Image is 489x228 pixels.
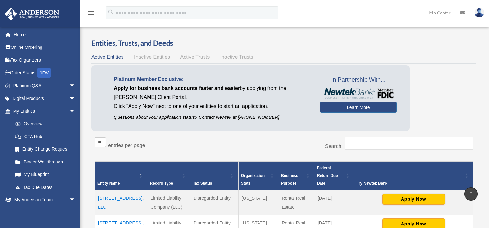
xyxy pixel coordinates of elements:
a: My Documentsarrow_drop_down [5,206,85,219]
span: arrow_drop_down [69,92,82,105]
a: My Blueprint [9,168,82,181]
span: arrow_drop_down [69,206,82,219]
button: Apply Now [382,194,445,205]
span: Inactive Entities [134,54,170,60]
label: entries per page [108,143,145,148]
span: arrow_drop_down [69,79,82,92]
img: Anderson Advisors Platinum Portal [3,8,61,20]
div: NEW [37,68,51,78]
span: arrow_drop_down [69,194,82,207]
a: Learn More [320,102,397,113]
a: Digital Productsarrow_drop_down [5,92,85,105]
span: Entity Name [97,181,120,186]
a: vertical_align_top [464,187,478,201]
span: Apply for business bank accounts faster and easier [114,85,240,91]
td: [DATE] [314,190,354,215]
div: Try Newtek Bank [357,180,463,187]
th: Tax Status: Activate to sort [190,161,238,190]
span: Active Entities [91,54,123,60]
a: My Entitiesarrow_drop_down [5,105,82,118]
span: Inactive Trusts [220,54,253,60]
span: Active Trusts [180,54,210,60]
span: Record Type [150,181,173,186]
span: In Partnership With... [320,75,397,85]
a: Platinum Q&Aarrow_drop_down [5,79,85,92]
span: Organization State [241,173,265,186]
td: Limited Liability Company (LLC) [147,190,190,215]
a: Online Ordering [5,41,85,54]
i: search [107,9,114,16]
p: Click "Apply Now" next to one of your entities to start an application. [114,102,310,111]
span: Federal Return Due Date [317,166,338,186]
i: menu [87,9,95,17]
a: Order StatusNEW [5,66,85,80]
td: [US_STATE] [238,190,278,215]
a: Entity Change Request [9,143,82,156]
td: Rental Real Estate [278,190,314,215]
a: Tax Organizers [5,54,85,66]
a: CTA Hub [9,130,82,143]
p: by applying from the [PERSON_NAME] Client Portal. [114,84,310,102]
i: vertical_align_top [467,190,475,197]
p: Platinum Member Exclusive: [114,75,310,84]
a: Binder Walkthrough [9,155,82,168]
td: [STREET_ADDRESS], LLC [95,190,147,215]
span: arrow_drop_down [69,105,82,118]
a: Overview [9,118,79,130]
img: User Pic [475,8,484,17]
th: Organization State: Activate to sort [238,161,278,190]
th: Try Newtek Bank : Activate to sort [354,161,473,190]
th: Record Type: Activate to sort [147,161,190,190]
th: Entity Name: Activate to invert sorting [95,161,147,190]
span: Business Purpose [281,173,298,186]
a: My Anderson Teamarrow_drop_down [5,194,85,206]
td: Disregarded Entity [190,190,238,215]
a: Tax Due Dates [9,181,82,194]
img: NewtekBankLogoSM.png [323,88,394,99]
h3: Entities, Trusts, and Deeds [91,38,476,48]
th: Federal Return Due Date: Activate to sort [314,161,354,190]
span: Tax Status [193,181,212,186]
a: Home [5,28,85,41]
a: menu [87,11,95,17]
p: Questions about your application status? Contact Newtek at [PHONE_NUMBER] [114,113,310,121]
label: Search: [325,144,343,149]
th: Business Purpose: Activate to sort [278,161,314,190]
